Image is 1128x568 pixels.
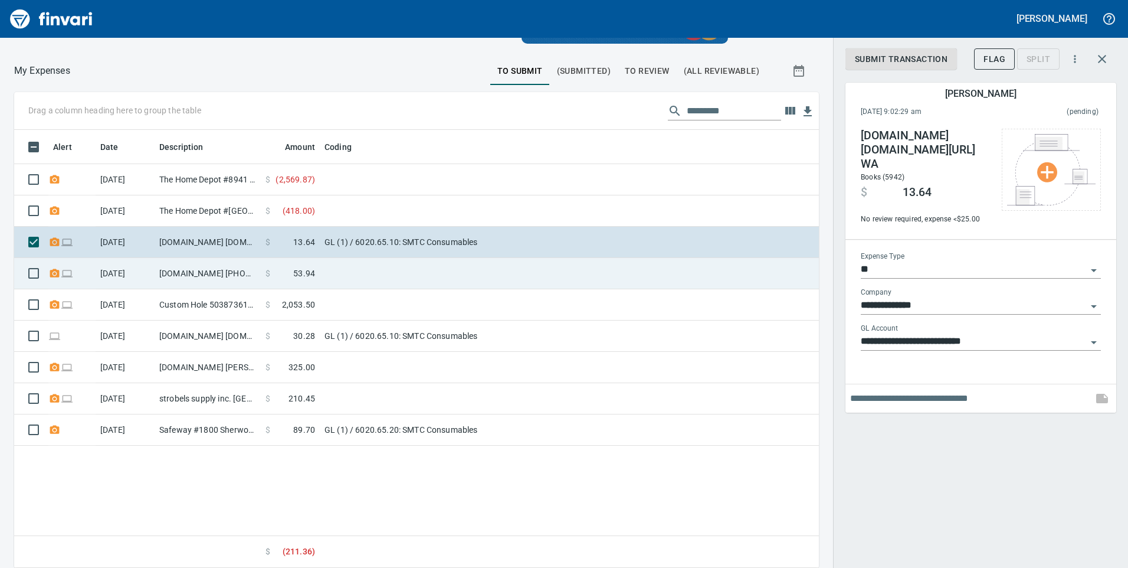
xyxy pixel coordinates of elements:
[155,414,261,446] td: Safeway #1800 Sherwood OR
[293,330,315,342] span: 30.28
[845,48,957,70] button: Submit Transaction
[282,299,315,311] span: 2,053.50
[861,253,904,260] label: Expense Type
[265,330,270,342] span: $
[96,195,155,227] td: [DATE]
[61,301,73,308] span: Online transaction
[293,424,315,436] span: 89.70
[903,185,932,200] span: 13.64
[1086,298,1102,315] button: Open
[1086,334,1102,351] button: Open
[96,321,155,352] td: [DATE]
[159,140,204,154] span: Description
[7,5,96,33] img: Finvari
[320,321,615,352] td: GL (1) / 6020.65.10: SMTC Consumables
[96,227,155,258] td: [DATE]
[100,140,119,154] span: Date
[265,299,270,311] span: $
[48,426,61,433] span: Receipt Required
[53,140,87,154] span: Alert
[48,363,61,371] span: Receipt Required
[155,227,261,258] td: [DOMAIN_NAME] [DOMAIN_NAME][URL] WA
[320,227,615,258] td: GL (1) / 6020.65.10: SMTC Consumables
[1088,384,1116,413] span: This records your note into the expense
[48,269,61,277] span: Receipt Required
[276,174,315,185] span: ( 2,569.87 )
[96,258,155,289] td: [DATE]
[155,321,261,352] td: [DOMAIN_NAME] [DOMAIN_NAME][URL] WA
[994,106,1099,118] span: This charge has not been settled by the merchant yet. This usually takes a couple of days but in ...
[270,140,315,154] span: Amount
[1017,53,1060,63] div: Transaction still pending, cannot split yet. It usually takes 2-3 days for a merchant to settle a...
[855,52,947,67] span: Submit Transaction
[61,238,73,246] span: Online transaction
[28,105,201,116] p: Drag a column heading here to group the table
[155,164,261,195] td: The Home Depot #8941 Nampa ID
[265,361,270,373] span: $
[14,64,70,78] p: My Expenses
[285,140,315,154] span: Amount
[265,546,270,558] span: $
[48,394,61,402] span: Receipt Required
[265,267,270,279] span: $
[974,48,1015,70] button: Flag
[861,325,898,332] label: GL Account
[155,258,261,289] td: [DOMAIN_NAME] [PHONE_NUMBER] [GEOGRAPHIC_DATA]
[14,64,70,78] nav: breadcrumb
[48,332,61,340] span: Online transaction
[983,52,1005,67] span: Flag
[1016,12,1087,25] h5: [PERSON_NAME]
[861,185,867,200] span: $
[1007,134,1096,205] img: Select file
[497,64,543,79] span: To Submit
[159,140,219,154] span: Description
[48,238,61,246] span: Receipt Required
[1088,45,1116,73] button: Close transaction
[288,361,315,373] span: 325.00
[324,140,367,154] span: Coding
[61,363,73,371] span: Online transaction
[96,164,155,195] td: [DATE]
[945,87,1016,100] h5: [PERSON_NAME]
[155,289,261,321] td: Custom Hole 5038736101 OR
[61,269,73,277] span: Online transaction
[861,289,891,296] label: Company
[861,106,994,118] span: [DATE] 9:02:29 am
[53,140,72,154] span: Alert
[265,424,270,436] span: $
[293,236,315,248] span: 13.64
[320,414,615,446] td: GL (1) / 6020.65.20: SMTC Consumables
[1062,46,1088,72] button: More
[557,64,611,79] span: (Submitted)
[861,173,904,181] span: Books (5942)
[155,352,261,383] td: [DOMAIN_NAME] [PERSON_NAME][GEOGRAPHIC_DATA] [GEOGRAPHIC_DATA]
[1086,262,1102,279] button: Open
[155,383,261,414] td: strobels supply inc. [GEOGRAPHIC_DATA]
[48,175,61,183] span: Receipt Required
[265,205,270,217] span: $
[861,214,990,226] span: No review required, expense < $25.00
[283,546,315,558] span: ( 211.36 )
[100,140,134,154] span: Date
[265,236,270,248] span: $
[293,267,315,279] span: 53.94
[265,393,270,404] span: $
[96,414,155,446] td: [DATE]
[48,301,61,308] span: Receipt Required
[861,129,990,171] h4: [DOMAIN_NAME] [DOMAIN_NAME][URL] WA
[48,207,61,214] span: Receipt Required
[265,174,270,185] span: $
[155,195,261,227] td: The Home Depot #[GEOGRAPHIC_DATA]
[625,64,670,79] span: To Review
[288,393,315,404] span: 210.45
[283,205,315,217] span: ( 418.00 )
[324,140,352,154] span: Coding
[684,64,759,79] span: (All Reviewable)
[96,383,155,414] td: [DATE]
[1014,9,1090,28] button: [PERSON_NAME]
[96,352,155,383] td: [DATE]
[61,394,73,402] span: Online transaction
[96,289,155,321] td: [DATE]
